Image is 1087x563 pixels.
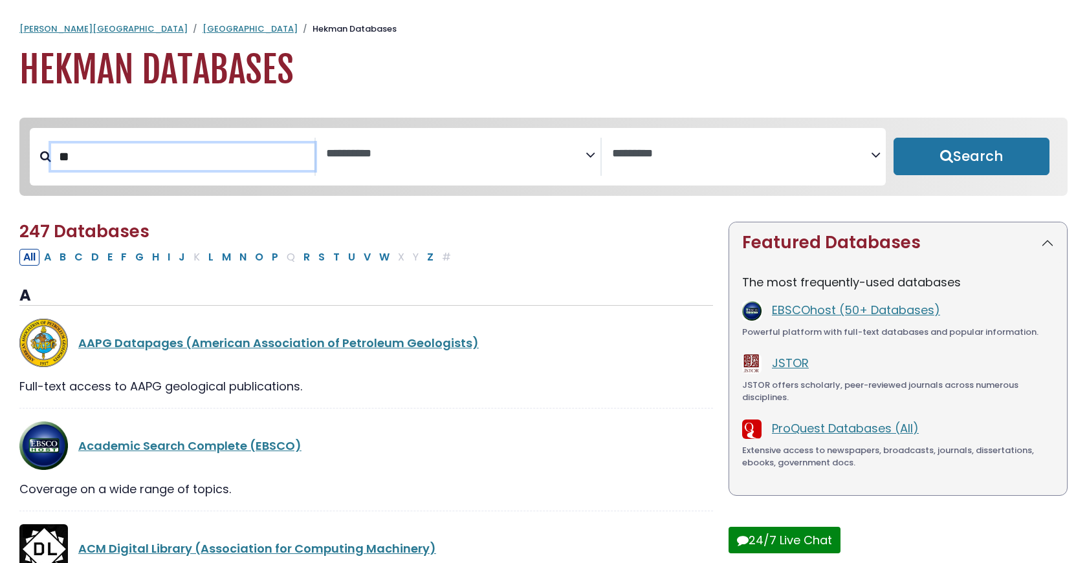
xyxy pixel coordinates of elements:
div: Powerful platform with full-text databases and popular information. [742,326,1054,339]
a: [PERSON_NAME][GEOGRAPHIC_DATA] [19,23,188,35]
nav: Search filters [19,118,1068,196]
nav: breadcrumb [19,23,1068,36]
button: Filter Results D [87,249,103,266]
button: Filter Results M [218,249,235,266]
a: ACM Digital Library (Association for Computing Machinery) [78,540,436,557]
div: Full-text access to AAPG geological publications. [19,377,713,395]
button: Filter Results V [360,249,375,266]
button: Filter Results J [175,249,189,266]
button: Filter Results N [236,249,250,266]
button: Filter Results E [104,249,116,266]
a: JSTOR [772,355,809,371]
button: Filter Results S [314,249,329,266]
h1: Hekman Databases [19,48,1068,92]
button: Filter Results C [71,249,87,266]
button: Filter Results O [251,249,267,266]
a: ProQuest Databases (All) [772,420,919,436]
button: Filter Results T [329,249,344,266]
a: Academic Search Complete (EBSCO) [78,438,302,454]
button: Filter Results U [344,249,359,266]
button: Filter Results Z [423,249,437,266]
button: Submit for Search Results [894,138,1049,175]
div: Alpha-list to filter by first letter of database name [19,248,456,264]
textarea: Search [612,147,872,161]
button: 24/7 Live Chat [729,527,840,553]
a: EBSCOhost (50+ Databases) [772,302,940,318]
button: Filter Results A [40,249,55,266]
button: Filter Results B [56,249,70,266]
button: Filter Results P [268,249,282,266]
li: Hekman Databases [298,23,397,36]
button: Featured Databases [729,222,1067,263]
button: Filter Results F [117,249,131,266]
h3: A [19,286,713,306]
button: Filter Results R [300,249,314,266]
div: JSTOR offers scholarly, peer-reviewed journals across numerous disciplines. [742,379,1054,404]
button: Filter Results G [131,249,148,266]
button: Filter Results H [148,249,163,266]
textarea: Search [326,147,586,161]
button: All [19,249,39,266]
p: The most frequently-used databases [742,273,1054,291]
button: Filter Results W [375,249,393,266]
a: AAPG Datapages (American Association of Petroleum Geologists) [78,335,479,351]
a: [GEOGRAPHIC_DATA] [203,23,298,35]
div: Coverage on a wide range of topics. [19,480,713,498]
button: Filter Results L [204,249,217,266]
div: Extensive access to newspapers, broadcasts, journals, dissertations, ebooks, government docs. [742,444,1054,469]
input: Search database by title or keyword [51,143,314,170]
button: Filter Results I [164,249,174,266]
span: 247 Databases [19,220,149,243]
